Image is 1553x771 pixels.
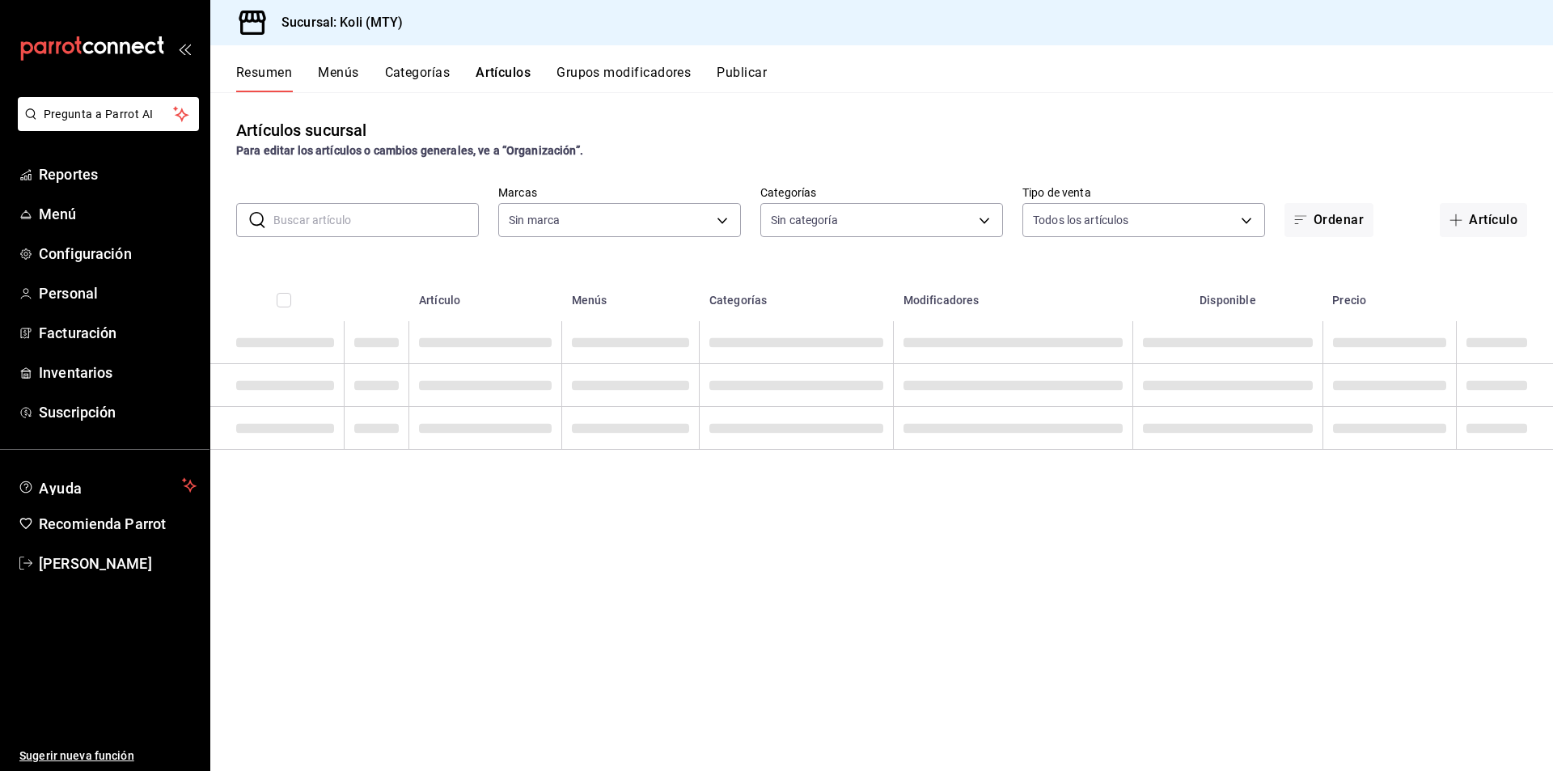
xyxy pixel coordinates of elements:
[39,322,197,344] span: Facturación
[1284,203,1373,237] button: Ordenar
[760,187,1003,198] label: Categorías
[44,106,174,123] span: Pregunta a Parrot AI
[700,269,894,321] th: Categorías
[409,269,562,321] th: Artículo
[562,269,700,321] th: Menús
[236,65,292,92] button: Resumen
[39,282,197,304] span: Personal
[39,243,197,265] span: Configuración
[476,65,531,92] button: Artículos
[236,144,583,157] strong: Para editar los artículos o cambios generales, ve a “Organización”.
[39,163,197,185] span: Reportes
[1033,212,1129,228] span: Todos los artículos
[39,553,197,574] span: [PERSON_NAME]
[39,476,176,495] span: Ayuda
[39,401,197,423] span: Suscripción
[19,748,197,765] span: Sugerir nueva función
[1322,269,1456,321] th: Precio
[39,203,197,225] span: Menú
[236,118,366,142] div: Artículos sucursal
[1133,269,1323,321] th: Disponible
[318,65,358,92] button: Menús
[39,362,197,383] span: Inventarios
[178,42,191,55] button: open_drawer_menu
[1440,203,1527,237] button: Artículo
[894,269,1133,321] th: Modificadores
[717,65,767,92] button: Publicar
[236,65,1553,92] div: navigation tabs
[385,65,451,92] button: Categorías
[39,513,197,535] span: Recomienda Parrot
[11,117,199,134] a: Pregunta a Parrot AI
[556,65,691,92] button: Grupos modificadores
[771,212,838,228] span: Sin categoría
[269,13,404,32] h3: Sucursal: Koli (MTY)
[509,212,560,228] span: Sin marca
[273,204,479,236] input: Buscar artículo
[498,187,741,198] label: Marcas
[18,97,199,131] button: Pregunta a Parrot AI
[1022,187,1265,198] label: Tipo de venta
